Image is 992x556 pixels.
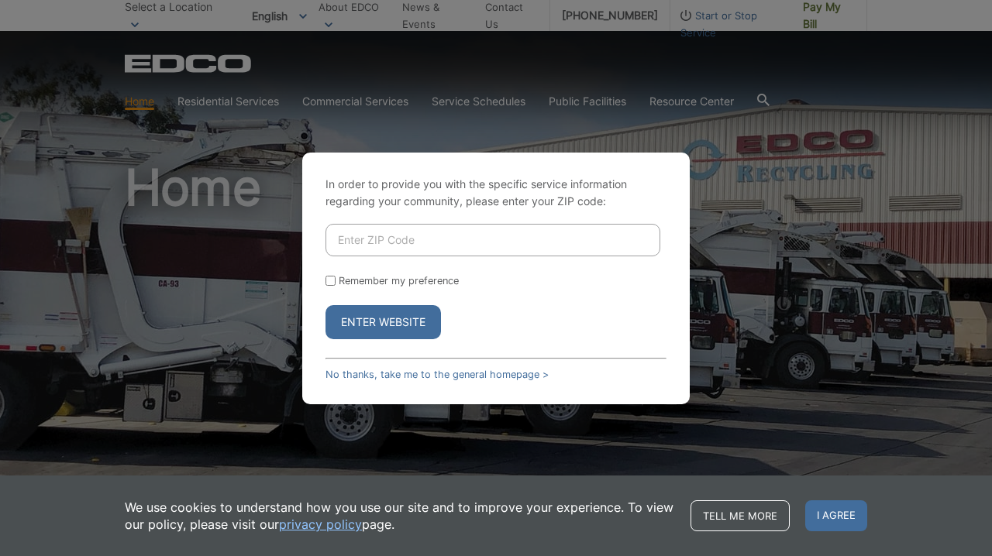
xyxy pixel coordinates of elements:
[279,516,362,533] a: privacy policy
[325,369,549,380] a: No thanks, take me to the general homepage >
[339,275,459,287] label: Remember my preference
[325,224,660,256] input: Enter ZIP Code
[325,176,666,210] p: In order to provide you with the specific service information regarding your community, please en...
[125,499,675,533] p: We use cookies to understand how you use our site and to improve your experience. To view our pol...
[325,305,441,339] button: Enter Website
[805,500,867,531] span: I agree
[691,500,790,531] a: Tell me more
